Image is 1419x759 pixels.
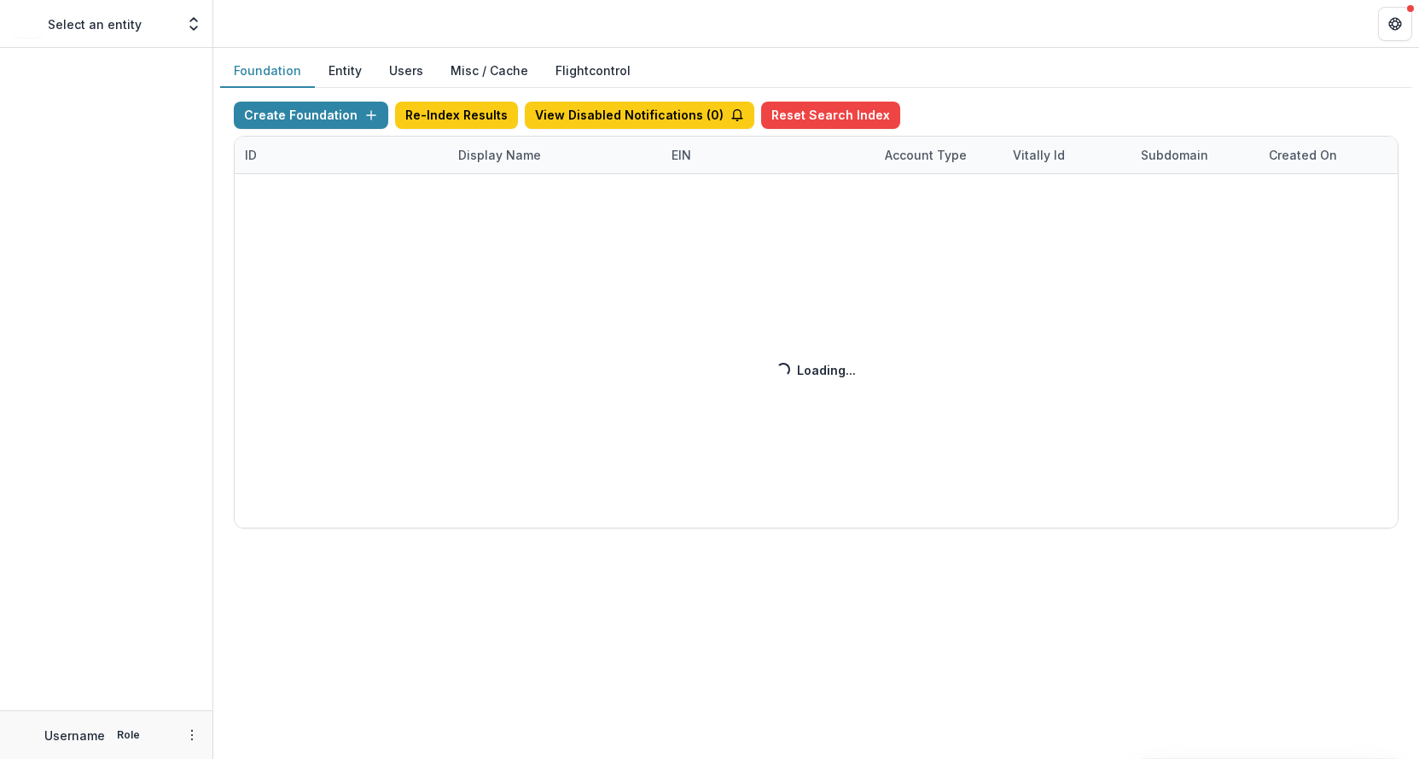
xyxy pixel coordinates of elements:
button: Entity [315,55,375,88]
p: Username [44,727,105,744]
a: Flightcontrol [555,61,631,79]
button: Get Help [1378,7,1412,41]
button: More [182,725,202,745]
button: Foundation [220,55,315,88]
p: Role [112,727,145,743]
p: Select an entity [48,15,142,33]
button: Open entity switcher [182,7,206,41]
button: Misc / Cache [437,55,542,88]
button: Users [375,55,437,88]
